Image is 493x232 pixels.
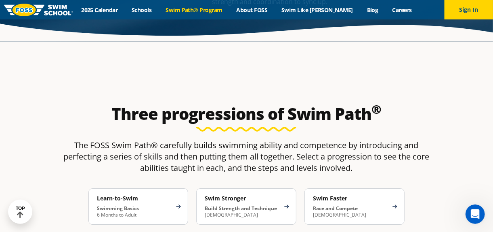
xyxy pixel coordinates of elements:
[97,195,172,202] h4: Learn-to-Swim
[159,6,229,14] a: Swim Path® Program
[313,205,388,218] p: [DEMOGRAPHIC_DATA]
[125,6,159,14] a: Schools
[4,4,73,16] img: FOSS Swim School Logo
[313,195,388,202] h4: Swim Faster
[385,6,419,14] a: Careers
[205,205,277,212] strong: Build Strength and Technique
[313,205,358,212] strong: Race and Compete
[97,205,139,212] strong: Swimming Basics
[275,6,360,14] a: Swim Like [PERSON_NAME]
[205,195,280,202] h4: Swim Stronger
[205,205,280,218] p: [DEMOGRAPHIC_DATA]
[56,140,437,174] p: The FOSS Swim Path® carefully builds swimming ability and competence by introducing and perfectin...
[16,206,25,218] div: TOP
[360,6,385,14] a: Blog
[229,6,275,14] a: About FOSS
[466,204,485,224] iframe: Intercom live chat
[97,205,172,218] p: 6 Months to Adult
[371,101,381,117] sup: ®
[74,6,125,14] a: 2025 Calendar
[56,104,437,123] h2: Three progressions of Swim Path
